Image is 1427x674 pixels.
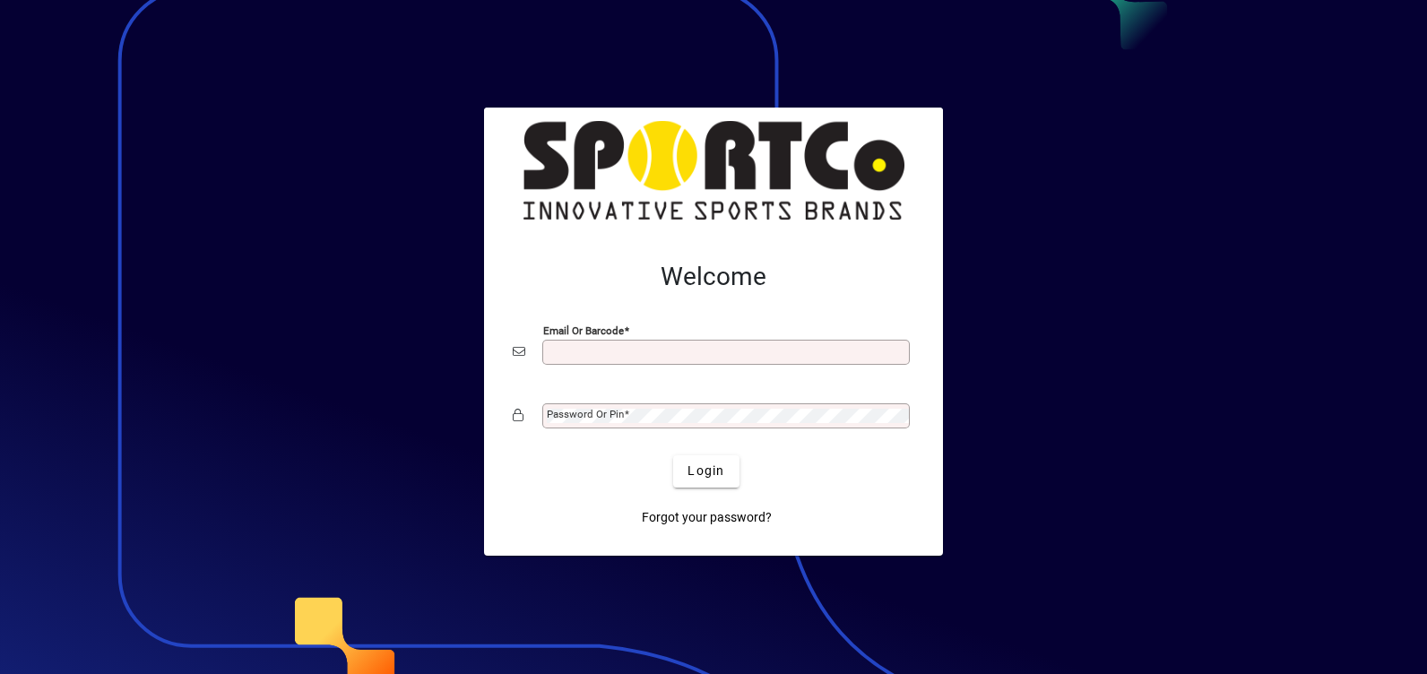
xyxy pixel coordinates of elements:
[688,462,724,480] span: Login
[673,455,739,488] button: Login
[547,408,624,420] mat-label: Password or Pin
[642,508,772,527] span: Forgot your password?
[513,262,914,292] h2: Welcome
[635,502,779,534] a: Forgot your password?
[543,324,624,336] mat-label: Email or Barcode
